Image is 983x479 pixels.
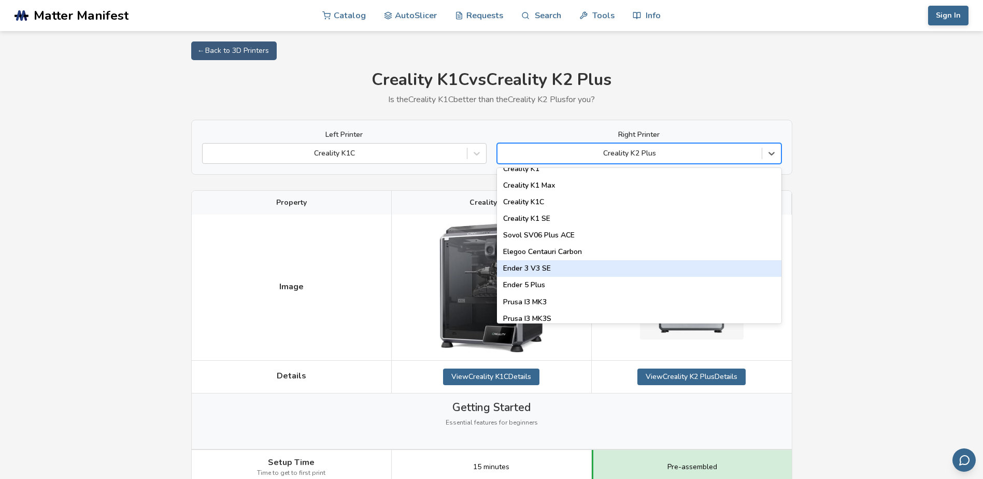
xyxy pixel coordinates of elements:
[497,311,781,327] div: Prusa I3 MK3S
[497,294,781,311] div: Prusa I3 MK3
[497,161,781,177] div: Creality K1
[497,227,781,244] div: Sovol SV06 Plus ACE
[257,470,325,477] span: Time to get to first print
[446,419,538,427] span: Essential features for beginners
[497,210,781,227] div: Creality K1 SE
[497,277,781,293] div: Ender 5 Plus
[503,149,505,158] input: Creality K2 PlusAnycubic I3 Mega SAnycubic Kobra 2 MaxAnycubic Kobra 2 NeoAnycubic Kobra 2 PlusAn...
[191,41,277,60] a: ← Back to 3D Printers
[497,244,781,260] div: Elegoo Centauri Carbon
[268,458,315,467] span: Setup Time
[443,369,539,385] a: ViewCreality K1CDetails
[637,369,746,385] a: ViewCreality K2 PlusDetails
[928,6,968,25] button: Sign In
[191,71,792,90] h1: Creality K1C vs Creality K2 Plus
[497,177,781,194] div: Creality K1 Max
[452,401,531,414] span: Getting Started
[497,194,781,210] div: Creality K1C
[276,199,307,207] span: Property
[952,448,976,472] button: Send feedback via email
[439,222,543,353] img: Creality K1C
[277,371,306,381] span: Details
[497,131,781,139] label: Right Printer
[202,131,487,139] label: Left Printer
[469,199,513,207] span: Creality K1C
[34,8,129,23] span: Matter Manifest
[667,463,717,471] span: Pre-assembled
[473,463,509,471] span: 15 minutes
[191,95,792,104] p: Is the Creality K1C better than the Creality K2 Plus for you?
[279,282,304,291] span: Image
[208,149,210,158] input: Creality K1C
[497,260,781,277] div: Ender 3 V3 SE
